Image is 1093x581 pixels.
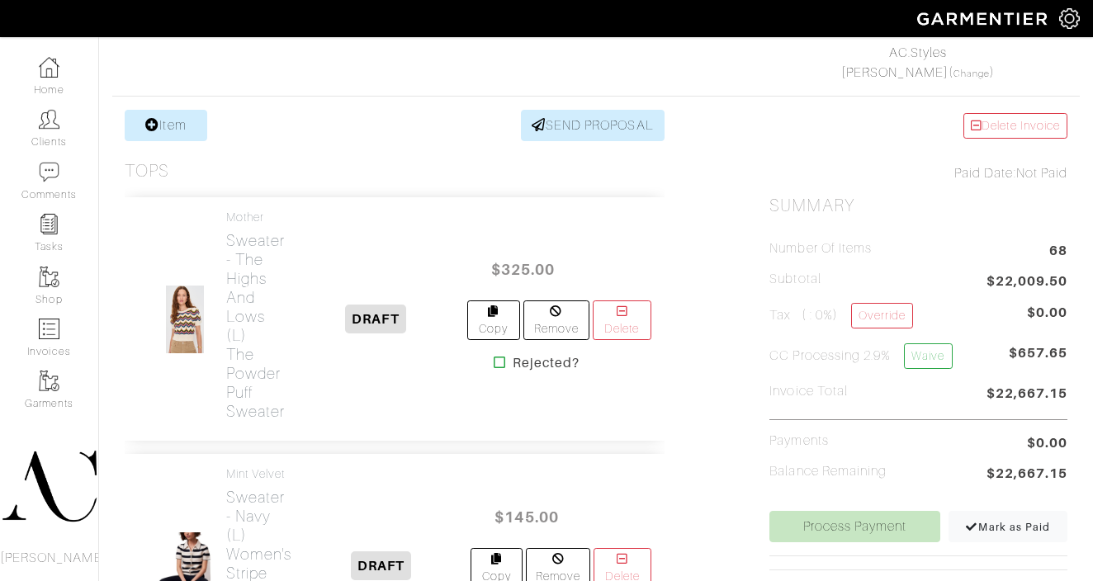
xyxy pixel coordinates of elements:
[521,110,665,141] a: SEND PROPOSAL
[987,272,1068,294] span: $22,009.50
[226,210,285,224] h4: Mother
[769,464,887,479] h5: Balance Remaining
[987,384,1068,406] span: $22,667.15
[987,464,1068,486] span: $22,667.15
[769,384,848,399] h5: Invoice Total
[954,166,1016,181] span: Paid Date:
[769,163,1067,183] div: Not Paid
[593,300,651,340] a: Delete
[351,551,411,580] span: DRAFT
[39,371,59,391] img: garments-icon-b7da505a4dc4fd61783c78ac3ca0ef83fa9d6f193b1c9dc38574b1d14d53ca28.png
[1009,343,1067,376] span: $657.65
[949,511,1067,542] a: Mark as Paid
[953,68,990,78] a: Change
[851,303,913,328] a: Override
[841,65,949,80] a: [PERSON_NAME]
[125,161,169,182] h3: Tops
[39,214,59,234] img: reminder-icon-8004d30b9f0a5d33ae49ab947aed9ed385cf756f9e5892f1edd6e32f2345188e.png
[39,109,59,130] img: clients-icon-6bae9207a08558b7cb47a8932f037763ab4055f8c8b6bfacd5dc20c3e0201464.png
[769,241,872,257] h5: Number of Items
[776,43,1060,83] div: ( )
[125,110,207,141] a: Item
[39,319,59,339] img: orders-icon-0abe47150d42831381b5fb84f609e132dff9fe21cb692f30cb5eec754e2cba89.png
[39,267,59,287] img: garments-icon-b7da505a4dc4fd61783c78ac3ca0ef83fa9d6f193b1c9dc38574b1d14d53ca28.png
[889,45,947,60] a: AC.Styles
[909,4,1059,33] img: garmentier-logo-header-white-b43fb05a5012e4ada735d5af1a66efaba907eab6374d6393d1fbf88cb4ef424d.png
[769,511,939,542] a: Process Payment
[904,343,952,369] a: Waive
[1059,8,1080,29] img: gear-icon-white-bd11855cb880d31180b6d7d6211b90ccbf57a29d726f0c71d8c61bd08dd39cc2.png
[965,521,1050,533] span: Mark as Paid
[226,210,285,421] a: Mother Sweater - The Highs And Lows (L)The Powder Puff Sweater
[345,305,405,333] span: DRAFT
[39,57,59,78] img: dashboard-icon-dbcd8f5a0b271acd01030246c82b418ddd0df26cd7fceb0bd07c9910d44c42f6.png
[1027,303,1067,323] span: $0.00
[769,303,913,328] h5: Tax ( : 0%)
[39,162,59,182] img: comment-icon-a0a6a9ef722e966f86d9cbdc48e553b5cf19dbc54f86b18d962a5391bc8f6eb6.png
[1027,433,1067,453] span: $0.00
[226,231,285,421] h2: Sweater - The Highs And Lows (L) The Powder Puff Sweater
[467,300,520,340] a: Copy
[1049,241,1067,263] span: 68
[226,467,291,481] h4: Mint Velvet
[769,196,1067,216] h2: Summary
[477,499,576,535] span: $145.00
[769,433,828,449] h5: Payments
[474,252,573,287] span: $325.00
[513,353,580,373] strong: Rejected?
[523,300,589,340] a: Remove
[963,113,1067,139] a: Delete Invoice
[165,285,205,354] img: SFHsQXuwPrybWdyLs2FxVmSF
[769,343,952,369] h5: CC Processing 2.9%
[769,272,821,287] h5: Subtotal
